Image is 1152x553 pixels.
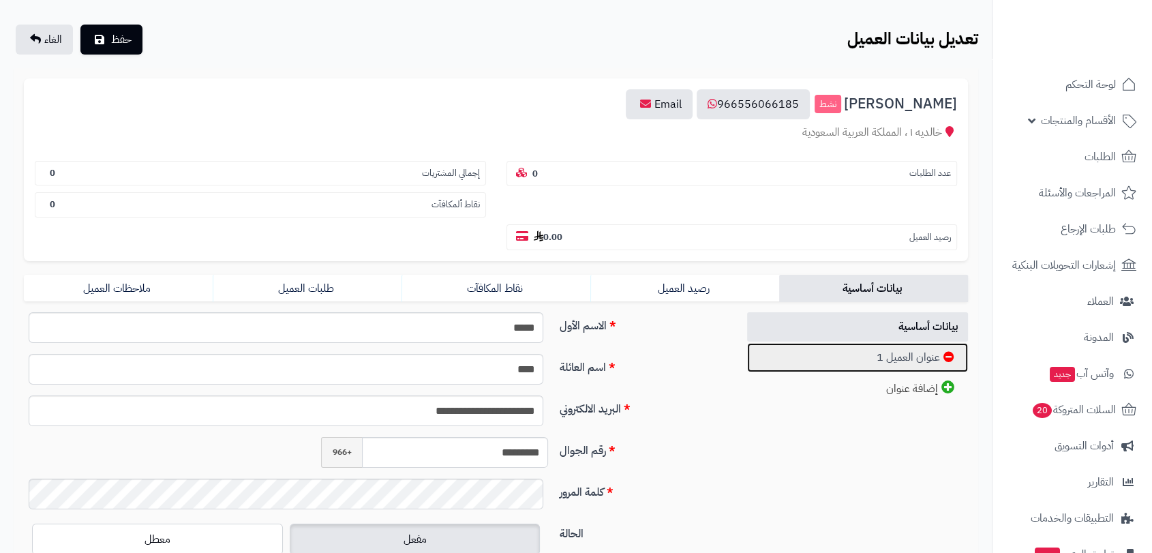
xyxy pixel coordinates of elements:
b: 0 [50,166,55,179]
a: بيانات أساسية [747,312,968,342]
a: المراجعات والأسئلة [1001,177,1144,209]
span: المدونة [1084,328,1114,347]
b: تعديل بيانات العميل [847,27,978,51]
img: logo-2.png [1059,36,1139,65]
span: إشعارات التحويلات البنكية [1012,256,1116,275]
a: أدوات التسويق [1001,430,1144,462]
span: الطلبات [1085,147,1116,166]
span: حفظ [111,31,132,48]
button: حفظ [80,25,142,55]
small: نقاط ألمكافآت [431,198,480,211]
label: البريد الالكتروني [554,395,732,417]
small: نشط [815,95,841,114]
a: لوحة التحكم [1001,68,1144,101]
label: الاسم الأول [554,312,732,334]
a: الطلبات [1001,140,1144,173]
label: رقم الجوال [554,437,732,459]
span: لوحة التحكم [1065,75,1116,94]
label: كلمة المرور [554,479,732,500]
label: اسم العائلة [554,354,732,376]
span: جديد [1050,367,1075,382]
span: الأقسام والمنتجات [1041,111,1116,130]
a: العملاء [1001,285,1144,318]
a: السلات المتروكة20 [1001,393,1144,426]
span: مفعل [404,531,427,548]
b: 0.00 [534,230,562,243]
span: المراجعات والأسئلة [1039,183,1116,203]
a: إضافة عنوان [747,374,968,404]
a: طلبات العميل [213,275,401,302]
span: معطل [145,531,170,548]
span: [PERSON_NAME] [844,96,957,112]
small: إجمالي المشتريات [422,167,480,180]
a: إشعارات التحويلات البنكية [1001,249,1144,282]
span: طلبات الإرجاع [1061,220,1116,239]
span: الغاء [44,31,62,48]
small: رصيد العميل [909,231,951,244]
a: ملاحظات العميل [24,275,213,302]
span: العملاء [1087,292,1114,311]
span: +966 [321,437,362,468]
label: الحالة [554,520,732,542]
a: طلبات الإرجاع [1001,213,1144,245]
b: 0 [50,198,55,211]
a: 966556066185 [697,89,810,119]
small: عدد الطلبات [909,167,951,180]
div: خالديه ١ ، المملكة العربية السعودية [35,125,957,140]
a: بيانات أساسية [779,275,968,302]
a: عنوان العميل 1 [747,343,968,372]
span: التقارير [1088,473,1114,492]
a: المدونة [1001,321,1144,354]
span: التطبيقات والخدمات [1031,509,1114,528]
span: 20 [1033,403,1052,418]
a: Email [626,89,693,119]
span: السلات المتروكة [1031,400,1116,419]
b: 0 [532,167,538,180]
a: رصيد العميل [590,275,779,302]
a: وآتس آبجديد [1001,357,1144,390]
span: وآتس آب [1048,364,1114,383]
a: نقاط المكافآت [401,275,590,302]
span: أدوات التسويق [1055,436,1114,455]
a: الغاء [16,25,73,55]
a: التطبيقات والخدمات [1001,502,1144,535]
a: التقارير [1001,466,1144,498]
